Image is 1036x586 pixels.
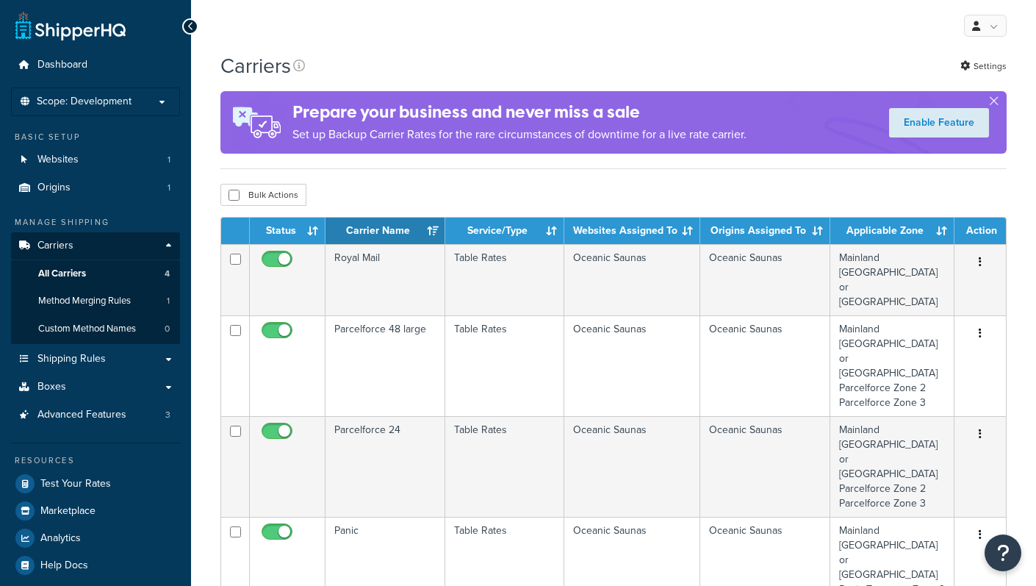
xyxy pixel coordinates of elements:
td: Oceanic Saunas [700,244,830,315]
li: Advanced Features [11,401,180,429]
a: Custom Method Names 0 [11,315,180,343]
span: Marketplace [40,505,96,518]
a: All Carriers 4 [11,260,180,287]
th: Origins Assigned To: activate to sort column ascending [700,218,830,244]
img: ad-rules-rateshop-fe6ec290ccb7230408bd80ed9643f0289d75e0ffd9eb532fc0e269fcd187b520.png [220,91,292,154]
li: Custom Method Names [11,315,180,343]
td: Oceanic Saunas [564,416,700,517]
a: Analytics [11,525,180,551]
td: Oceanic Saunas [700,416,830,517]
a: Method Merging Rules 1 [11,287,180,315]
span: Dashboard [37,59,87,71]
a: Advanced Features 3 [11,401,180,429]
a: Carriers [11,232,180,260]
button: Bulk Actions [220,184,306,206]
td: Table Rates [445,315,564,416]
button: Open Resource Center [985,535,1021,571]
th: Websites Assigned To: activate to sort column ascending [564,218,700,244]
span: Analytics [40,532,81,545]
th: Status: activate to sort column ascending [250,218,325,244]
span: Custom Method Names [38,323,136,335]
span: 1 [168,154,170,166]
span: Origins [37,182,71,194]
td: Oceanic Saunas [564,244,700,315]
span: Help Docs [40,560,88,572]
a: Enable Feature [889,108,989,137]
td: Parcelforce 48 large [325,315,445,416]
td: Table Rates [445,244,564,315]
a: Boxes [11,374,180,401]
div: Basic Setup [11,131,180,143]
td: Oceanic Saunas [700,315,830,416]
td: Royal Mail [325,244,445,315]
td: Parcelforce 24 [325,416,445,517]
span: 1 [167,295,170,307]
a: Help Docs [11,552,180,579]
p: Set up Backup Carrier Rates for the rare circumstances of downtime for a live rate carrier. [292,124,747,145]
a: Origins 1 [11,174,180,201]
th: Action [954,218,1006,244]
li: All Carriers [11,260,180,287]
span: Advanced Features [37,409,126,421]
span: 4 [165,268,170,280]
a: Dashboard [11,51,180,79]
h1: Carriers [220,51,291,80]
li: Carriers [11,232,180,344]
h4: Prepare your business and never miss a sale [292,100,747,124]
a: Test Your Rates [11,471,180,497]
span: Test Your Rates [40,478,111,490]
td: Mainland [GEOGRAPHIC_DATA] or [GEOGRAPHIC_DATA] [830,244,954,315]
li: Method Merging Rules [11,287,180,315]
span: 3 [165,409,170,421]
span: Scope: Development [37,96,132,108]
span: Boxes [37,381,66,393]
th: Service/Type: activate to sort column ascending [445,218,564,244]
a: ShipperHQ Home [15,11,126,40]
a: Websites 1 [11,146,180,174]
td: Mainland [GEOGRAPHIC_DATA] or [GEOGRAPHIC_DATA] Parcelforce Zone 2 Parcelforce Zone 3 [830,315,954,416]
td: Table Rates [445,416,564,517]
span: Method Merging Rules [38,295,131,307]
span: Websites [37,154,79,166]
a: Marketplace [11,498,180,524]
a: Shipping Rules [11,346,180,373]
div: Resources [11,454,180,467]
th: Carrier Name: activate to sort column ascending [325,218,445,244]
td: Oceanic Saunas [564,315,700,416]
span: Shipping Rules [37,353,106,365]
li: Websites [11,146,180,174]
li: Origins [11,174,180,201]
td: Mainland [GEOGRAPHIC_DATA] or [GEOGRAPHIC_DATA] Parcelforce Zone 2 Parcelforce Zone 3 [830,416,954,517]
span: All Carriers [38,268,86,280]
a: Settings [960,56,1007,76]
span: 1 [168,182,170,194]
th: Applicable Zone: activate to sort column ascending [830,218,954,244]
div: Manage Shipping [11,216,180,229]
span: Carriers [37,240,73,252]
span: 0 [165,323,170,335]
